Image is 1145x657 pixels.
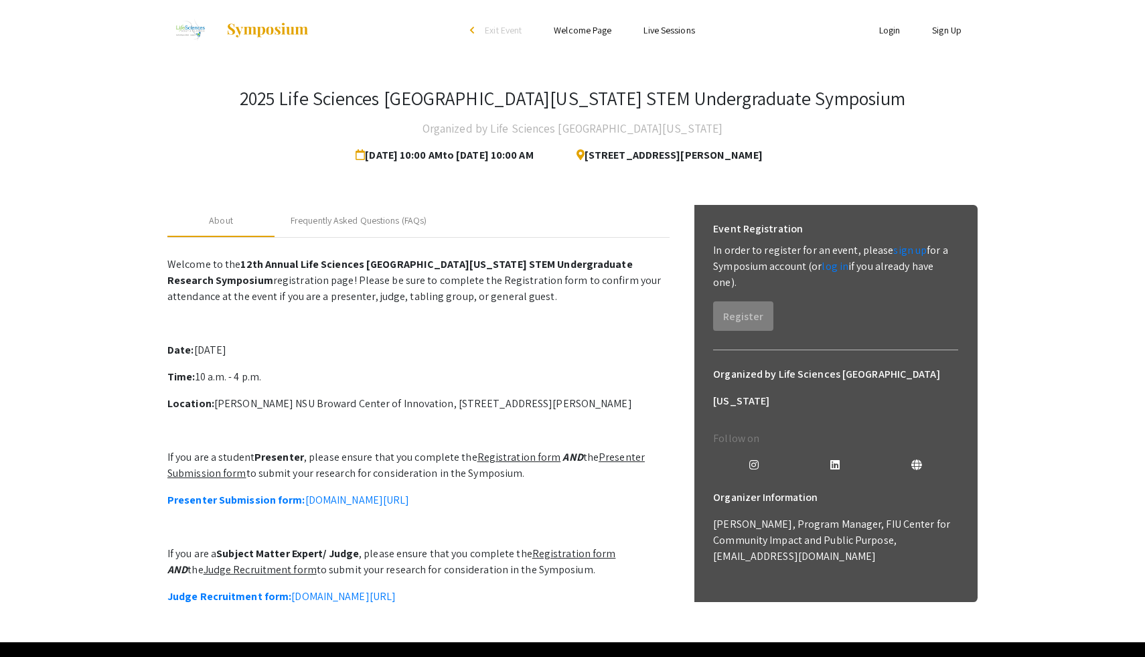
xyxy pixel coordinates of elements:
[167,13,212,47] img: 2025 Life Sciences South Florida STEM Undergraduate Symposium
[167,370,196,384] strong: Time:
[713,516,958,565] p: [PERSON_NAME], Program Manager, FIU Center for Community Impact and Public Purpose, [EMAIL_ADDRES...
[167,589,291,603] strong: Judge Recruitment form:
[167,493,409,507] a: Presenter Submission form:[DOMAIN_NAME][URL]
[167,342,670,358] p: [DATE]
[485,24,522,36] span: Exit Event
[209,214,233,228] div: About
[713,301,773,331] button: Register
[356,142,538,169] span: [DATE] 10:00 AM to [DATE] 10:00 AM
[713,431,958,447] p: Follow on
[167,257,670,305] p: Welcome to the registration page! Please be sure to complete the Registration form to confirm you...
[643,24,694,36] a: Live Sessions
[167,396,214,411] strong: Location:
[879,24,901,36] a: Login
[532,546,616,561] u: Registration form
[713,484,958,511] h6: Organizer Information
[167,449,670,482] p: If you are a student , please ensure that you complete the the to submit your research for consid...
[167,563,187,577] em: AND
[893,243,927,257] a: sign up
[477,450,561,464] u: Registration form
[423,115,722,142] h4: Organized by Life Sciences [GEOGRAPHIC_DATA][US_STATE]
[167,343,194,357] strong: Date:
[167,546,670,578] p: If you are a , please ensure that you complete the the to submit your research for consideration ...
[291,214,427,228] div: Frequently Asked Questions (FAQs)
[713,242,958,291] p: In order to register for an event, please for a Symposium account (or if you already have one).
[167,257,633,287] strong: 12th Annual Life Sciences [GEOGRAPHIC_DATA][US_STATE] STEM Undergraduate Research Symposium
[254,450,304,464] strong: Presenter
[470,26,478,34] div: arrow_back_ios
[566,142,763,169] span: [STREET_ADDRESS][PERSON_NAME]
[167,13,309,47] a: 2025 Life Sciences South Florida STEM Undergraduate Symposium
[226,22,309,38] img: Symposium by ForagerOne
[240,87,906,110] h3: 2025 Life Sciences [GEOGRAPHIC_DATA][US_STATE] STEM Undergraduate Symposium
[167,369,670,385] p: 10 a.m. - 4 p.m.
[822,259,848,273] a: log in
[204,563,317,577] u: Judge Recruitment form
[167,450,645,480] u: Presenter Submission form
[167,396,670,412] p: [PERSON_NAME] NSU Broward Center of Innovation, [STREET_ADDRESS][PERSON_NAME]
[167,493,305,507] strong: Presenter Submission form:
[167,589,396,603] a: Judge Recruitment form:[DOMAIN_NAME][URL]
[713,361,958,415] h6: Organized by Life Sciences [GEOGRAPHIC_DATA][US_STATE]
[562,450,583,464] em: AND
[554,24,611,36] a: Welcome Page
[713,216,803,242] h6: Event Registration
[932,24,962,36] a: Sign Up
[216,546,359,561] strong: Subject Matter Expert/ Judge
